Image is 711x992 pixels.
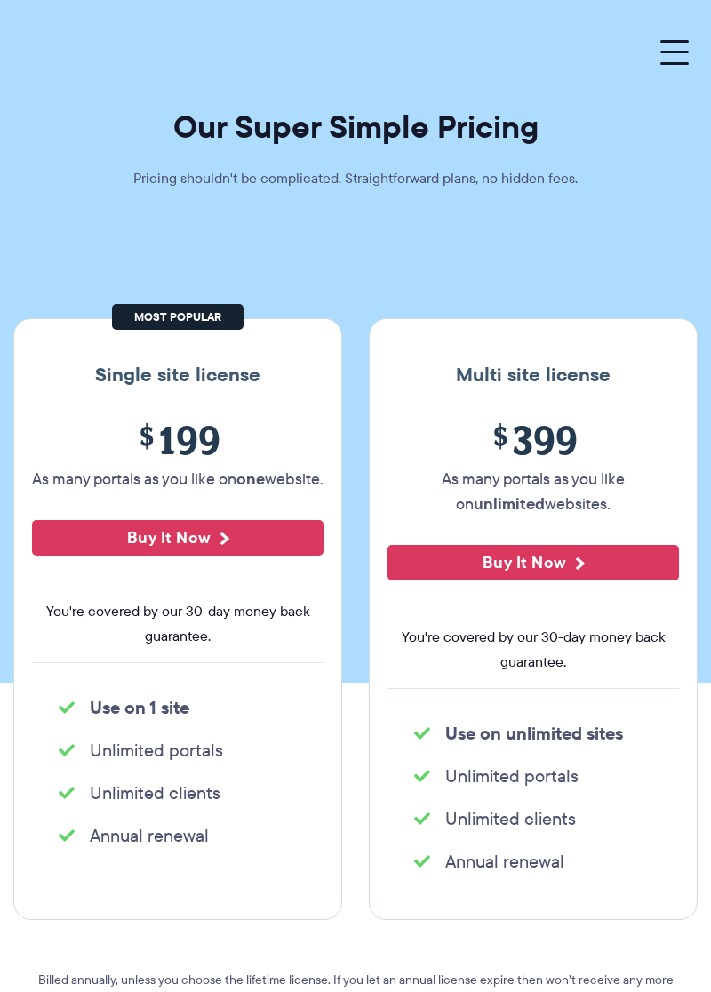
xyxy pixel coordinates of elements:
span: 199 [32,418,324,462]
li: Unlimited portals [414,764,652,788]
h1: Our Super Simple Pricing [13,107,698,147]
li: Annual renewal [59,823,297,848]
h3: Multi site license [387,364,679,387]
strong: Use on unlimited sites [445,720,623,747]
li: Unlimited clients [59,780,297,805]
p: Pricing shouldn't be complicated. Straightforward plans, no hidden fees. [89,169,622,188]
li: Unlimited portals [59,738,297,763]
strong: unlimited [474,492,545,516]
span: You're covered by our 30-day money back guarantee. [32,599,324,649]
p: As many portals as you like on website. [32,467,324,492]
li: Annual renewal [414,849,652,874]
strong: one [236,467,265,491]
p: As many portals as you like on websites. [387,467,679,516]
h3: Single site license [32,364,324,387]
button: Buy It Now [387,545,679,580]
span: 399 [387,418,679,462]
button: Buy It Now [32,520,324,556]
li: Unlimited clients [414,806,652,831]
span: You're covered by our 30-day money back guarantee. [387,625,679,675]
strong: Use on 1 site [90,694,189,721]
